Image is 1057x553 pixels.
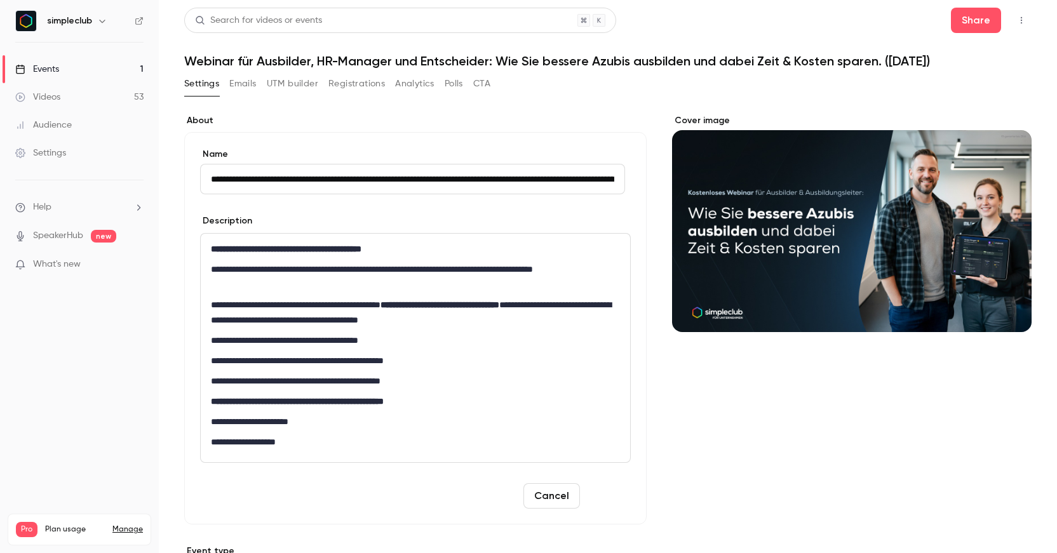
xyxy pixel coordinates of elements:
[91,230,116,243] span: new
[15,119,72,131] div: Audience
[672,114,1032,332] section: Cover image
[229,74,256,94] button: Emails
[672,114,1032,127] label: Cover image
[45,524,105,535] span: Plan usage
[15,147,66,159] div: Settings
[445,74,463,94] button: Polls
[473,74,490,94] button: CTA
[15,91,60,103] div: Videos
[112,524,143,535] a: Manage
[200,215,252,227] label: Description
[15,63,59,76] div: Events
[523,483,580,509] button: Cancel
[201,234,630,462] div: editor
[184,74,219,94] button: Settings
[267,74,318,94] button: UTM builder
[951,8,1001,33] button: Share
[16,11,36,31] img: simpleclub
[195,14,322,27] div: Search for videos or events
[47,15,92,27] h6: simpleclub
[33,229,83,243] a: SpeakerHub
[585,483,631,509] button: Save
[128,259,144,270] iframe: Noticeable Trigger
[33,258,81,271] span: What's new
[15,201,144,214] li: help-dropdown-opener
[184,53,1032,69] h1: Webinar für Ausbilder, HR-Manager und Entscheider: Wie Sie bessere Azubis ausbilden und dabei Zei...
[200,148,631,161] label: Name
[33,201,51,214] span: Help
[328,74,385,94] button: Registrations
[395,74,434,94] button: Analytics
[16,522,37,537] span: Pro
[184,114,647,127] label: About
[200,233,631,463] section: description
